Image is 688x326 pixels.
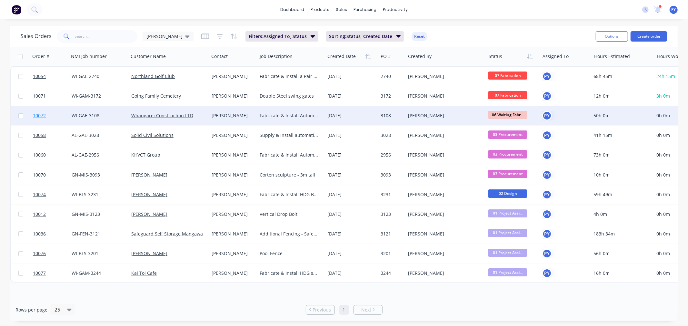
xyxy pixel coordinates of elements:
div: [PERSON_NAME] [212,250,253,257]
a: Previous page [306,307,334,313]
div: [PERSON_NAME] [212,152,253,158]
a: Going Family Cemetery [131,93,181,99]
div: [PERSON_NAME] [408,211,480,217]
div: PY [542,190,552,199]
span: 0h 0m [656,211,670,217]
div: [PERSON_NAME] [408,191,480,198]
div: purchasing [350,5,380,14]
div: [PERSON_NAME] [408,231,480,237]
a: [PERSON_NAME] [131,191,167,197]
div: AL-GAE-3028 [72,132,124,139]
button: PY [542,209,552,219]
span: Sorting: Status, Created Date [329,33,393,40]
span: 10054 [33,73,46,80]
a: KHVCT Group [131,152,160,158]
div: Hours Worked [657,53,688,60]
a: Page 1 is your current page [339,305,349,315]
span: 03 Procurement [488,170,527,178]
div: WI-BLS-3201 [72,250,124,257]
span: 10074 [33,191,46,198]
div: PY [542,249,552,258]
span: 0h 0m [656,250,670,256]
div: AL-GAE-2956 [72,152,124,158]
div: [PERSON_NAME] [212,112,253,119]
span: 0h 0m [656,112,670,119]
span: 03 Procurement [488,130,527,139]
div: WI-GAM-3244 [72,270,124,276]
a: Solid Civil Solutions [131,132,174,138]
span: 01 Project Assi... [488,268,527,276]
a: 10070 [33,165,72,185]
div: WI-GAE-2740 [72,73,124,80]
div: [DATE] [327,231,375,237]
div: 59h 49m [593,191,648,198]
div: [PERSON_NAME] [408,93,480,99]
a: [PERSON_NAME] [131,250,167,256]
div: 10h 0m [593,172,648,178]
button: Filters:Assigned To, Status [245,31,318,42]
span: 01 Project Assi... [488,249,527,257]
div: 68h 45m [593,73,648,80]
button: Reset [412,32,427,41]
span: Previous [313,307,331,313]
button: PY [542,91,552,101]
a: [PERSON_NAME] [131,172,167,178]
span: 02 Design [488,189,527,197]
span: 10071 [33,93,46,99]
a: Kai Toi Cafe [131,270,157,276]
div: 56h 0m [593,250,648,257]
span: 3h 0m [656,93,670,99]
div: PY [542,150,552,160]
div: [DATE] [327,211,375,217]
button: Options [596,31,628,42]
a: 10077 [33,264,72,283]
div: 4h 0m [593,211,648,217]
div: Created Date [327,53,356,60]
div: [DATE] [327,152,375,158]
span: 01 Project Assi... [488,209,527,217]
input: Search... [75,30,138,43]
div: 12h 0m [593,93,648,99]
div: GN-MIS-3123 [72,211,124,217]
div: Pool Fence [260,250,319,257]
span: 0h 0m [656,231,670,237]
div: Fabricate & Install HDG Balustrade [260,191,319,198]
div: products [307,5,333,14]
span: [PERSON_NAME] [146,33,183,40]
span: 03 Procurement [488,150,527,158]
div: 3121 [381,231,402,237]
span: 0h 0m [656,191,670,197]
div: [PERSON_NAME] [408,172,480,178]
div: [PERSON_NAME] [408,270,480,276]
div: [DATE] [327,112,375,119]
span: 10070 [33,172,46,178]
div: 183h 34m [593,231,648,237]
div: Created By [408,53,432,60]
div: 3123 [381,211,402,217]
div: Vertical Drop Bolt [260,211,319,217]
span: Filters: Assigned To, Status [249,33,307,40]
div: [PERSON_NAME] [408,132,480,139]
div: [PERSON_NAME] [408,73,480,80]
div: Assigned To [543,53,569,60]
span: 0h 0m [656,270,670,276]
button: Create order [631,31,667,42]
a: 10072 [33,106,72,125]
span: PY [672,7,676,13]
div: PY [542,130,552,140]
div: [PERSON_NAME] [408,152,480,158]
div: 3093 [381,172,402,178]
div: 3108 [381,112,402,119]
span: 10058 [33,132,46,139]
div: [PERSON_NAME] [212,172,253,178]
div: 73h 0m [593,152,648,158]
div: Hours Estimated [594,53,630,60]
div: Status [489,53,502,60]
div: PY [542,229,552,239]
div: Contact [211,53,228,60]
button: PY [542,111,552,120]
a: 10054 [33,67,72,86]
a: 10058 [33,126,72,145]
div: PY [542,72,552,81]
span: Rows per page [15,307,47,313]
